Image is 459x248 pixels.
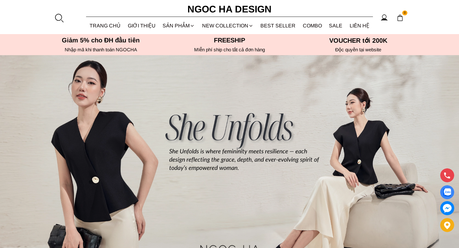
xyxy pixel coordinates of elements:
font: Freeship [214,37,245,44]
a: SALE [325,17,346,34]
a: Display image [440,185,454,199]
h6: MIễn phí ship cho tất cả đơn hàng [167,47,292,53]
img: img-CART-ICON-ksit0nf1 [397,14,404,21]
a: messenger [440,201,454,215]
a: Combo [299,17,326,34]
span: 0 [402,11,407,16]
a: NEW COLLECTION [199,17,257,34]
a: LIÊN HỆ [346,17,373,34]
a: TRANG CHỦ [86,17,124,34]
a: BEST SELLER [257,17,299,34]
font: Nhập mã khi thanh toán NGOCHA [65,47,137,52]
h6: Độc quyền tại website [296,47,421,53]
a: GIỚI THIỆU [124,17,159,34]
a: Ngoc Ha Design [182,2,277,17]
img: Display image [443,188,451,196]
h5: VOUCHER tới 200K [296,37,421,44]
div: SẢN PHẨM [159,17,199,34]
font: Giảm 5% cho ĐH đầu tiên [62,37,140,44]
